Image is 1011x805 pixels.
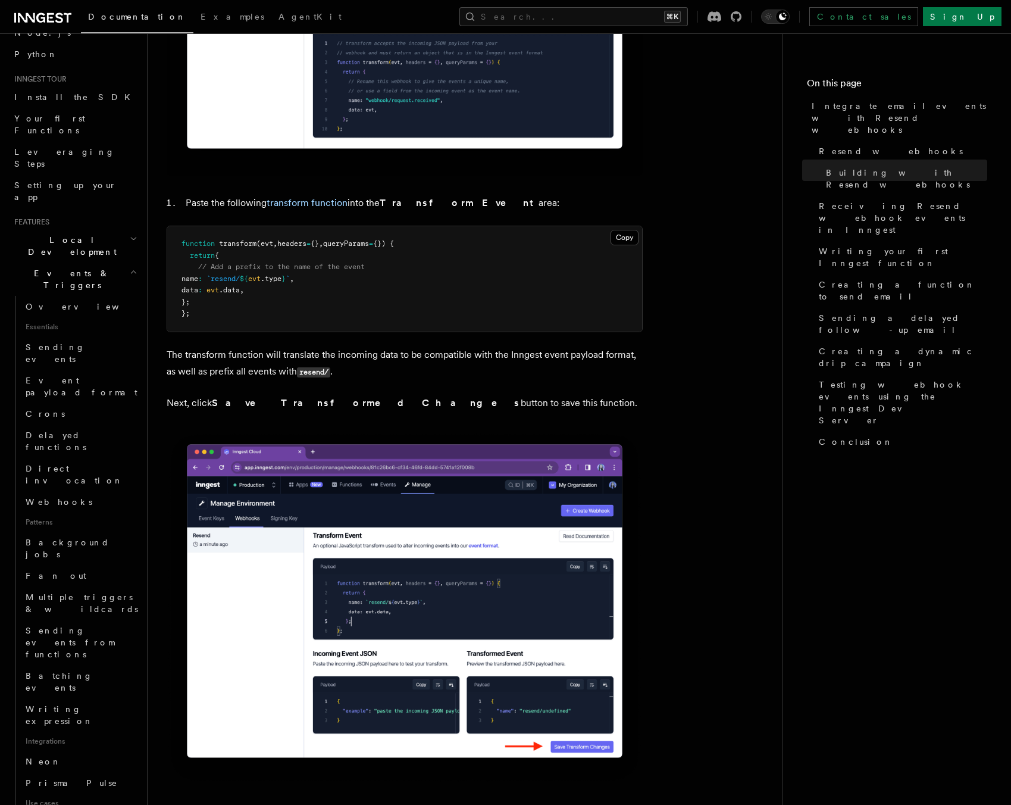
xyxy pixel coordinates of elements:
[10,217,49,227] span: Features
[819,379,987,426] span: Testing webhook events using the Inngest Dev Server
[277,239,306,248] span: headers
[198,263,365,271] span: // Add a prefix to the name of the event
[807,95,987,141] a: Integrate email events with Resend webhooks
[814,141,987,162] a: Resend webhooks
[819,312,987,336] span: Sending a delayed follow-up email
[21,698,140,732] a: Writing expression
[369,239,373,248] span: =
[26,571,86,581] span: Fan out
[814,374,987,431] a: Testing webhook events using the Inngest Dev Server
[21,565,140,586] a: Fan out
[26,342,85,364] span: Sending events
[219,286,240,294] span: .data
[21,317,140,336] span: Essentials
[21,532,140,565] a: Background jobs
[26,538,109,559] span: Background jobs
[286,274,290,283] span: `
[814,431,987,453] a: Conclusion
[88,12,186,21] span: Documentation
[10,141,140,174] a: Leveraging Steps
[167,347,643,380] p: The transform function will translate the incoming data to be compatible with the Inngest event p...
[21,336,140,370] a: Sending events
[819,436,893,448] span: Conclusion
[807,76,987,95] h4: On this page
[215,251,219,260] span: {
[182,195,643,211] li: Paste the following into the area:
[26,302,148,311] span: Overview
[212,397,521,408] strong: Save Transformed Changes
[21,425,140,458] a: Delayed functions
[819,245,987,269] span: Writing your first Inngest function
[206,286,219,294] span: evt
[10,43,140,65] a: Python
[271,4,349,32] a: AgentKit
[10,263,140,296] button: Events & Triggers
[21,620,140,665] a: Sending events from functions
[26,497,92,507] span: Webhooks
[21,370,140,403] a: Event payload format
[290,274,294,283] span: ,
[664,11,681,23] kbd: ⌘K
[10,108,140,141] a: Your first Functions
[459,7,688,26] button: Search...⌘K
[21,751,140,772] a: Neon
[10,229,140,263] button: Local Development
[21,732,140,751] span: Integrations
[181,298,190,306] span: };
[826,167,987,191] span: Building with Resend webhooks
[26,778,118,788] span: Prisma Pulse
[819,279,987,302] span: Creating a function to send email
[219,239,256,248] span: transform
[21,491,140,513] a: Webhooks
[167,395,643,411] p: Next, click button to save this function.
[21,403,140,425] a: Crons
[14,114,85,135] span: Your first Functions
[181,286,198,294] span: data
[273,239,277,248] span: ,
[814,307,987,341] a: Sending a delayed follow-up email
[240,274,248,283] span: ${
[21,665,140,698] a: Batching events
[10,234,130,258] span: Local Development
[256,239,273,248] span: (evt
[819,145,963,157] span: Resend webhooks
[611,230,638,245] button: Copy
[812,100,987,136] span: Integrate email events with Resend webhooks
[26,376,137,397] span: Event payload format
[10,174,140,208] a: Setting up your app
[814,195,987,241] a: Receiving Resend webhook events in Inngest
[21,586,140,620] a: Multiple triggers & wildcards
[814,241,987,274] a: Writing your first Inngest function
[167,430,643,785] img: A webhook page on Inngest Cloud featuring Transform Event view.
[14,180,117,202] span: Setting up your app
[181,274,198,283] span: name
[81,4,193,33] a: Documentation
[323,239,369,248] span: queryParams
[181,309,190,317] span: };
[261,274,281,283] span: .type
[26,592,138,614] span: Multiple triggers & wildcards
[26,626,114,659] span: Sending events from functions
[198,274,202,283] span: :
[190,251,215,260] span: return
[819,345,987,369] span: Creating a dynamic drip campaign
[311,239,319,248] span: {}
[373,239,394,248] span: {}) {
[26,704,93,726] span: Writing expression
[814,274,987,307] a: Creating a function to send email
[380,197,539,208] strong: Transform Event
[240,286,244,294] span: ,
[26,430,86,452] span: Delayed functions
[198,286,202,294] span: :
[181,239,215,248] span: function
[21,772,140,794] a: Prisma Pulse
[21,513,140,532] span: Patterns
[814,341,987,374] a: Creating a dynamic drip campaign
[297,367,330,377] code: resend/
[10,74,67,84] span: Inngest tour
[193,4,271,32] a: Examples
[10,86,140,108] a: Install the SDK
[819,200,987,236] span: Receiving Resend webhook events in Inngest
[10,267,130,291] span: Events & Triggers
[26,464,123,485] span: Direct invocation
